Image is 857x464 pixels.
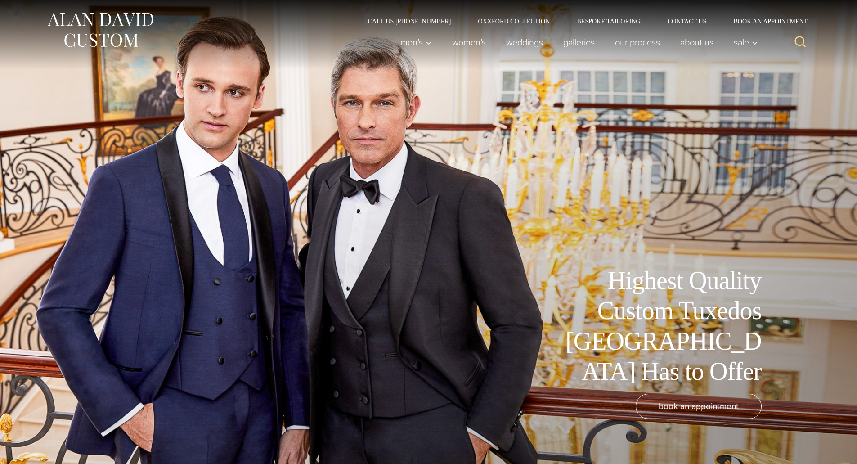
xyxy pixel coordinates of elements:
a: Call Us [PHONE_NUMBER] [354,18,465,24]
span: book an appointment [659,400,739,413]
a: weddings [496,33,553,51]
a: Book an Appointment [720,18,811,24]
a: Oxxford Collection [464,18,563,24]
nav: Primary Navigation [390,33,763,51]
a: Contact Us [654,18,720,24]
a: Galleries [553,33,605,51]
h1: Highest Quality Custom Tuxedos [GEOGRAPHIC_DATA] Has to Offer [559,266,762,387]
a: Women’s [442,33,496,51]
a: Our Process [605,33,670,51]
span: Men’s [400,38,432,47]
span: Sale [734,38,758,47]
a: About Us [670,33,723,51]
nav: Secondary Navigation [354,18,811,24]
button: View Search Form [790,32,811,53]
a: book an appointment [636,394,762,419]
a: Bespoke Tailoring [563,18,654,24]
img: Alan David Custom [46,10,154,50]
